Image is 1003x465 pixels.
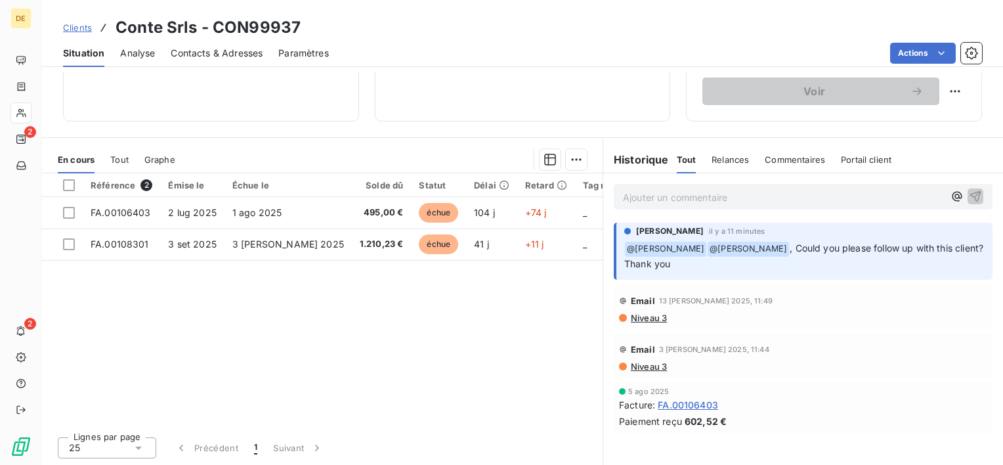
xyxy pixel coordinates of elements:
[232,180,344,190] div: Échue le
[709,227,765,235] span: il y a 11 minutes
[69,441,80,454] span: 25
[474,180,509,190] div: Délai
[171,47,263,60] span: Contacts & Adresses
[765,154,825,165] span: Commentaires
[168,238,217,250] span: 3 set 2025
[474,238,489,250] span: 41 j
[91,207,151,218] span: FA.00106403
[168,180,217,190] div: Émise le
[419,203,458,223] span: échue
[58,154,95,165] span: En cours
[110,154,129,165] span: Tout
[525,238,544,250] span: +11 j
[958,420,990,452] iframe: Intercom live chat
[63,21,92,34] a: Clients
[120,47,155,60] span: Analyse
[702,77,939,105] button: Voir
[419,234,458,254] span: échue
[603,152,669,167] h6: Historique
[708,242,789,257] span: @ [PERSON_NAME]
[167,434,246,462] button: Précédent
[360,180,404,190] div: Solde dû
[890,43,956,64] button: Actions
[63,22,92,33] span: Clients
[278,47,329,60] span: Paramètres
[583,238,587,250] span: _
[630,361,667,372] span: Niveau 3
[624,242,986,269] span: , Could you please follow up with this client? Thank you
[360,206,404,219] span: 495,00 €
[659,345,769,353] span: 3 [PERSON_NAME] 2025, 11:44
[474,207,495,218] span: 104 j
[630,313,667,323] span: Niveau 3
[91,238,149,250] span: FA.00108301
[525,207,547,218] span: +74 j
[63,47,104,60] span: Situation
[619,414,682,428] span: Paiement reçu
[677,154,696,165] span: Tout
[11,8,32,29] div: DE
[232,207,282,218] span: 1 ago 2025
[144,154,175,165] span: Graphe
[246,434,265,462] button: 1
[168,207,217,218] span: 2 lug 2025
[525,180,567,190] div: Retard
[712,154,749,165] span: Relances
[24,126,36,138] span: 2
[254,441,257,454] span: 1
[91,179,152,191] div: Référence
[628,387,670,395] span: 5 ago 2025
[619,398,655,412] span: Facture :
[841,154,891,165] span: Portail client
[685,414,727,428] span: 602,52 €
[658,398,718,412] span: FA.00106403
[140,179,152,191] span: 2
[625,242,706,257] span: @ [PERSON_NAME]
[232,238,344,250] span: 3 [PERSON_NAME] 2025
[116,16,301,39] h3: Conte Srls - CON99937
[631,344,655,355] span: Email
[265,434,331,462] button: Suivant
[419,180,458,190] div: Statut
[659,297,773,305] span: 13 [PERSON_NAME] 2025, 11:49
[583,180,650,190] div: Tag relance
[718,86,910,97] span: Voir
[24,318,36,330] span: 2
[583,207,587,218] span: _
[11,436,32,457] img: Logo LeanPay
[636,225,704,237] span: [PERSON_NAME]
[631,296,655,306] span: Email
[360,238,404,251] span: 1.210,23 €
